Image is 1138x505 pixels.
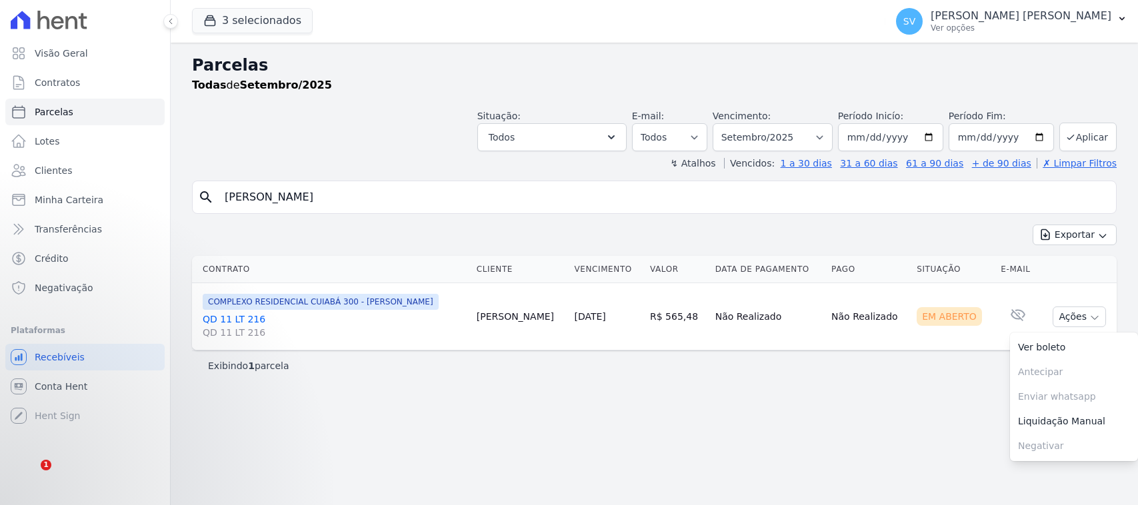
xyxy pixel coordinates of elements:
[192,77,332,93] p: de
[1033,225,1117,245] button: Exportar
[710,256,826,283] th: Data de Pagamento
[826,256,911,283] th: Pago
[781,158,832,169] a: 1 a 30 dias
[885,3,1138,40] button: SV [PERSON_NAME] [PERSON_NAME] Ver opções
[35,76,80,89] span: Contratos
[5,128,165,155] a: Lotes
[192,8,313,33] button: 3 selecionados
[5,99,165,125] a: Parcelas
[35,105,73,119] span: Parcelas
[645,283,710,350] td: R$ 565,48
[35,47,88,60] span: Visão Geral
[35,281,93,294] span: Negativação
[1059,123,1117,151] button: Aplicar
[906,158,963,169] a: 61 a 90 dias
[838,111,903,121] label: Período Inicío:
[11,322,159,338] div: Plataformas
[477,123,627,151] button: Todos
[949,109,1054,123] label: Período Fim:
[826,283,911,350] td: Não Realizado
[911,256,995,283] th: Situação
[5,344,165,370] a: Recebíveis
[35,223,102,236] span: Transferências
[645,256,710,283] th: Valor
[477,111,521,121] label: Situação:
[240,79,332,91] strong: Setembro/2025
[192,79,227,91] strong: Todas
[5,373,165,400] a: Conta Hent
[5,216,165,243] a: Transferências
[574,311,605,322] a: [DATE]
[710,283,826,350] td: Não Realizado
[489,129,515,145] span: Todos
[10,376,277,469] iframe: Intercom notifications mensagem
[670,158,715,169] label: ↯ Atalhos
[203,312,466,339] a: QD 11 LT 216QD 11 LT 216
[248,360,255,371] b: 1
[35,252,69,265] span: Crédito
[724,158,775,169] label: Vencidos:
[5,157,165,184] a: Clientes
[5,40,165,67] a: Visão Geral
[192,256,471,283] th: Contrato
[995,256,1040,283] th: E-mail
[840,158,897,169] a: 31 a 60 dias
[1053,306,1106,327] button: Ações
[203,294,439,310] span: COMPLEXO RESIDENCIAL CUIABÁ 300 - [PERSON_NAME]
[972,158,1031,169] a: + de 90 dias
[713,111,771,121] label: Vencimento:
[5,245,165,272] a: Crédito
[203,326,466,339] span: QD 11 LT 216
[903,17,915,26] span: SV
[35,164,72,177] span: Clientes
[198,189,214,205] i: search
[192,53,1117,77] h2: Parcelas
[917,307,982,326] div: Em Aberto
[931,9,1111,23] p: [PERSON_NAME] [PERSON_NAME]
[1010,335,1138,360] a: Ver boleto
[35,193,103,207] span: Minha Carteira
[208,359,289,372] p: Exibindo parcela
[35,350,85,364] span: Recebíveis
[471,283,569,350] td: [PERSON_NAME]
[471,256,569,283] th: Cliente
[13,460,45,492] iframe: Intercom live chat
[1037,158,1117,169] a: ✗ Limpar Filtros
[217,184,1111,211] input: Buscar por nome do lote ou do cliente
[41,460,51,470] span: 1
[632,111,665,121] label: E-mail:
[5,69,165,96] a: Contratos
[35,135,60,148] span: Lotes
[5,274,165,301] a: Negativação
[931,23,1111,33] p: Ver opções
[5,187,165,213] a: Minha Carteira
[569,256,645,283] th: Vencimento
